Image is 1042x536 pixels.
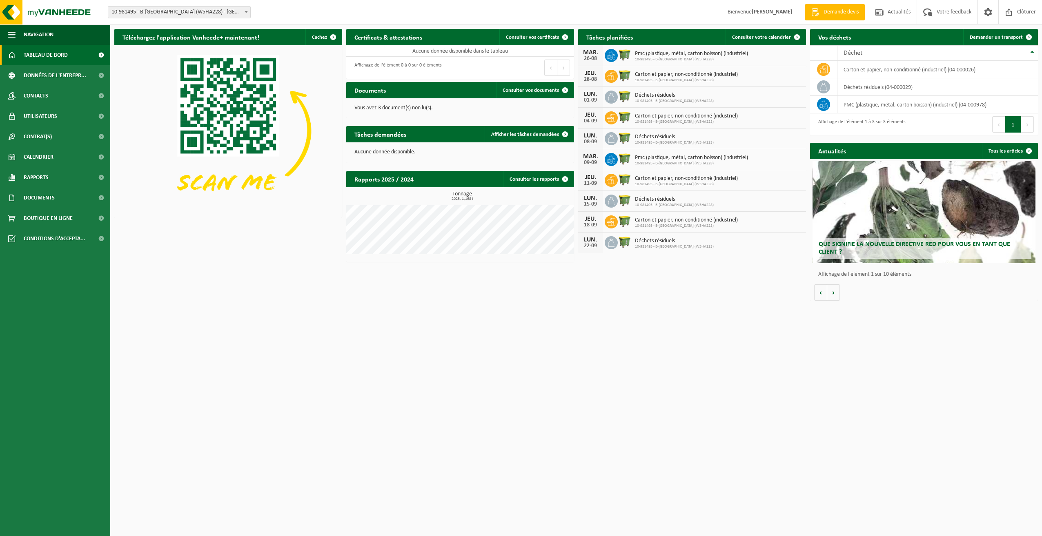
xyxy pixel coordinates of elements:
span: Déchets résiduels [635,134,714,140]
span: 10-981495 - B-[GEOGRAPHIC_DATA] (W5HA228) [635,120,738,124]
a: Tous les articles [982,143,1037,159]
button: Volgende [827,284,840,301]
img: WB-1100-HPE-GN-51 [618,193,632,207]
button: Cachez [305,29,341,45]
div: LUN. [582,91,599,97]
span: 10-981495 - B-[GEOGRAPHIC_DATA] (W5HA228) [635,140,714,145]
div: Affichage de l'élément 0 à 0 sur 0 éléments [350,59,442,77]
span: Boutique en ligne [24,208,73,228]
span: 10-981495 - B-ST GARE MARCHIENNE AU PONT (W5HA228) - MARCHIENNE-AU-PONT [108,6,251,18]
span: 10-981495 - B-[GEOGRAPHIC_DATA] (W5HA228) [635,78,738,83]
button: Previous [544,60,557,76]
button: Previous [992,116,1005,133]
span: Navigation [24,24,53,45]
img: WB-1100-HPE-GN-51 [618,235,632,249]
button: Vorige [814,284,827,301]
span: Que signifie la nouvelle directive RED pour vous en tant que client ? [819,241,1010,255]
div: Affichage de l'élément 1 à 3 sur 3 éléments [814,115,906,133]
div: LUN. [582,237,599,243]
div: 01-09 [582,97,599,103]
span: Documents [24,188,55,208]
span: 10-981495 - B-ST GARE MARCHIENNE AU PONT (W5HA228) - MARCHIENNE-AU-PONT [108,7,250,18]
img: WB-1100-HPE-GN-51 [618,152,632,166]
img: WB-1100-HPE-GN-51 [618,131,632,145]
span: 10-981495 - B-[GEOGRAPHIC_DATA] (W5HA228) [635,99,714,104]
img: Download de VHEPlus App [114,45,342,216]
div: 09-09 [582,160,599,166]
a: Consulter les rapports [503,171,573,187]
img: WB-1100-HPE-GN-51 [618,48,632,62]
div: JEU. [582,112,599,118]
span: Contacts [24,86,48,106]
h2: Rapports 2025 / 2024 [346,171,422,187]
button: Next [557,60,570,76]
span: 10-981495 - B-[GEOGRAPHIC_DATA] (W5HA228) [635,57,748,62]
p: Vous avez 3 document(s) non lu(s). [354,105,566,111]
span: Calendrier [24,147,53,167]
a: Afficher les tâches demandées [485,126,573,142]
img: WB-1100-HPE-GN-51 [618,69,632,82]
span: Carton et papier, non-conditionné (industriel) [635,217,738,224]
span: Afficher les tâches demandées [491,132,559,137]
button: Next [1021,116,1034,133]
button: 1 [1005,116,1021,133]
span: Utilisateurs [24,106,57,126]
span: Demande devis [822,8,861,16]
div: 26-08 [582,56,599,62]
h2: Certificats & attestations [346,29,430,45]
div: 08-09 [582,139,599,145]
div: JEU. [582,174,599,181]
span: Carton et papier, non-conditionné (industriel) [635,113,738,120]
div: 11-09 [582,181,599,186]
div: JEU. [582,216,599,222]
td: PMC (plastique, métal, carton boisson) (industriel) (04-000978) [837,96,1038,113]
span: Données de l'entrepr... [24,65,86,86]
td: carton et papier, non-conditionné (industriel) (04-000026) [837,61,1038,78]
img: WB-1100-HPE-GN-51 [618,89,632,103]
span: Consulter vos documents [503,88,559,93]
span: Pmc (plastique, métal, carton boisson) (industriel) [635,51,748,57]
span: Contrat(s) [24,126,52,147]
a: Demande devis [805,4,865,20]
div: MAR. [582,153,599,160]
span: Déchet [844,50,862,56]
div: JEU. [582,70,599,77]
div: LUN. [582,195,599,202]
a: Consulter vos certificats [499,29,573,45]
span: Tableau de bord [24,45,68,65]
span: 10-981495 - B-[GEOGRAPHIC_DATA] (W5HA228) [635,182,738,187]
span: Consulter vos certificats [506,35,559,40]
span: Carton et papier, non-conditionné (industriel) [635,175,738,182]
span: Pmc (plastique, métal, carton boisson) (industriel) [635,155,748,161]
div: 22-09 [582,243,599,249]
span: Demander un transport [970,35,1023,40]
div: 15-09 [582,202,599,207]
span: Cachez [312,35,327,40]
span: Conditions d'accepta... [24,228,85,249]
h3: Tonnage [350,191,574,201]
h2: Documents [346,82,394,98]
div: LUN. [582,133,599,139]
span: Déchets résiduels [635,238,714,244]
img: WB-1100-HPE-GN-51 [618,173,632,186]
a: Demander un transport [963,29,1037,45]
img: WB-1100-HPE-GN-51 [618,214,632,228]
span: 10-981495 - B-[GEOGRAPHIC_DATA] (W5HA228) [635,224,738,228]
p: Aucune donnée disponible. [354,149,566,155]
h2: Téléchargez l'application Vanheede+ maintenant! [114,29,267,45]
a: Consulter votre calendrier [726,29,805,45]
span: Carton et papier, non-conditionné (industriel) [635,71,738,78]
span: Déchets résiduels [635,196,714,203]
h2: Tâches demandées [346,126,414,142]
strong: [PERSON_NAME] [752,9,793,15]
span: 2025: 1,168 t [350,197,574,201]
h2: Actualités [810,143,854,159]
span: 10-981495 - B-[GEOGRAPHIC_DATA] (W5HA228) [635,161,748,166]
h2: Vos déchets [810,29,859,45]
td: déchets résiduels (04-000029) [837,78,1038,96]
div: 28-08 [582,77,599,82]
p: Affichage de l'élément 1 sur 10 éléments [818,272,1034,277]
span: 10-981495 - B-[GEOGRAPHIC_DATA] (W5HA228) [635,203,714,208]
a: Que signifie la nouvelle directive RED pour vous en tant que client ? [813,161,1036,263]
span: Rapports [24,167,49,188]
